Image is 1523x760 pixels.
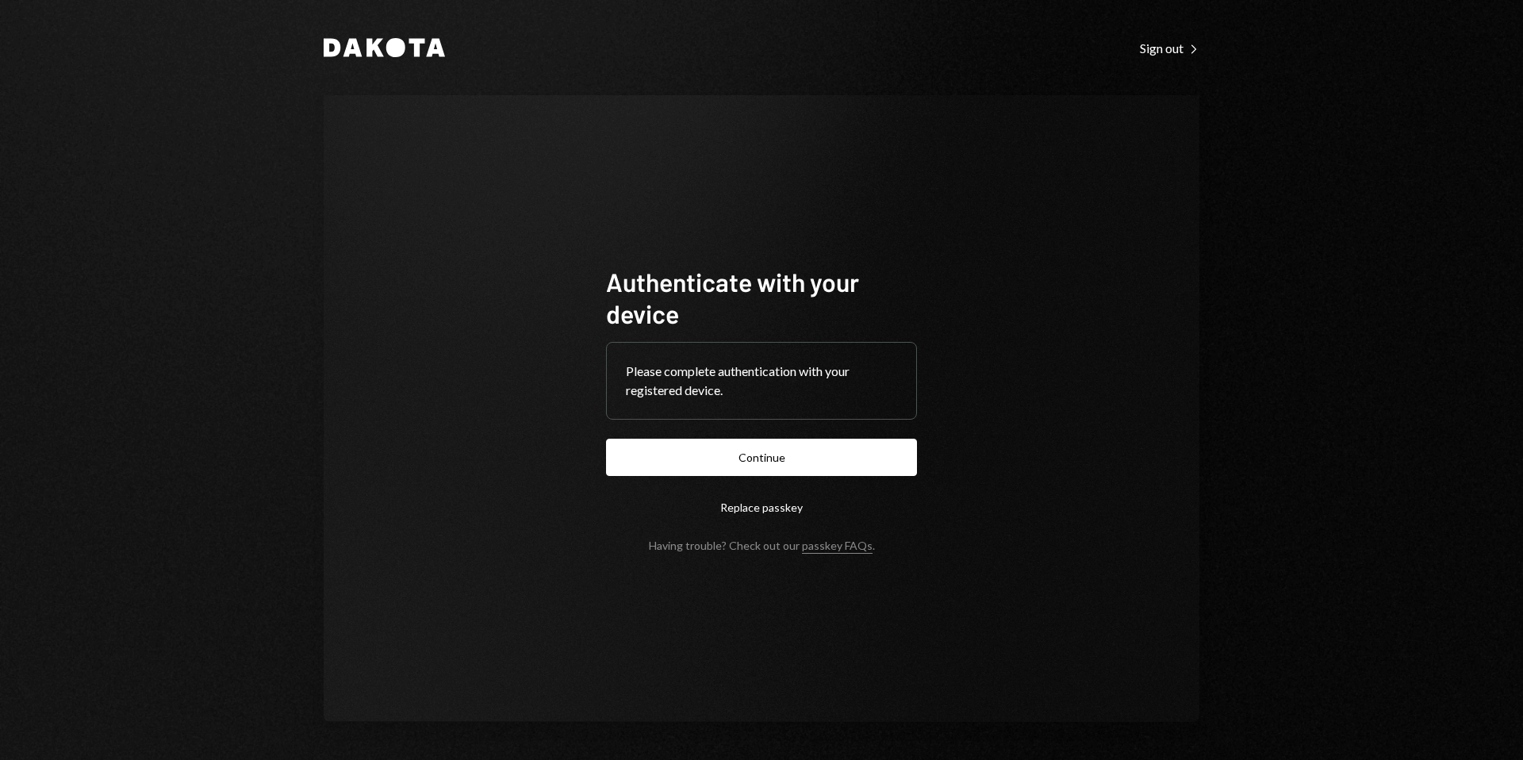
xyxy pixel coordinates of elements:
[606,439,917,476] button: Continue
[649,539,875,552] div: Having trouble? Check out our .
[606,266,917,329] h1: Authenticate with your device
[1140,39,1199,56] a: Sign out
[626,362,897,400] div: Please complete authentication with your registered device.
[1140,40,1199,56] div: Sign out
[802,539,873,554] a: passkey FAQs
[606,489,917,526] button: Replace passkey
